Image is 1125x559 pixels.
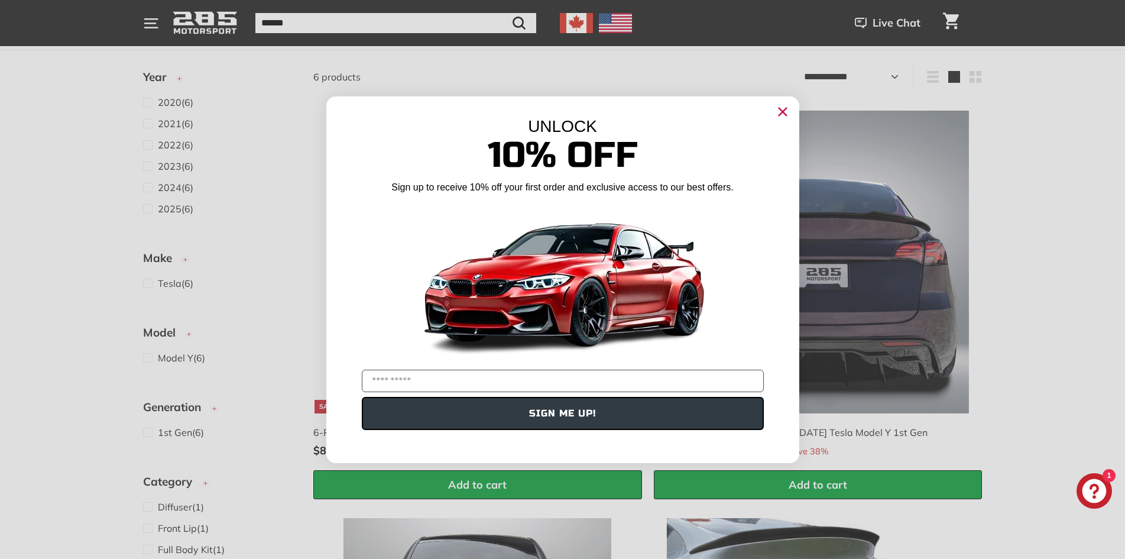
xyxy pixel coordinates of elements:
[488,134,638,177] span: 10% Off
[1073,473,1116,512] inbox-online-store-chat: Shopify online store chat
[415,199,711,365] img: Banner showing BMW 4 Series Body kit
[362,370,764,392] input: YOUR EMAIL
[528,117,597,135] span: UNLOCK
[391,182,733,192] span: Sign up to receive 10% off your first order and exclusive access to our best offers.
[362,397,764,430] button: SIGN ME UP!
[773,102,792,121] button: Close dialog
